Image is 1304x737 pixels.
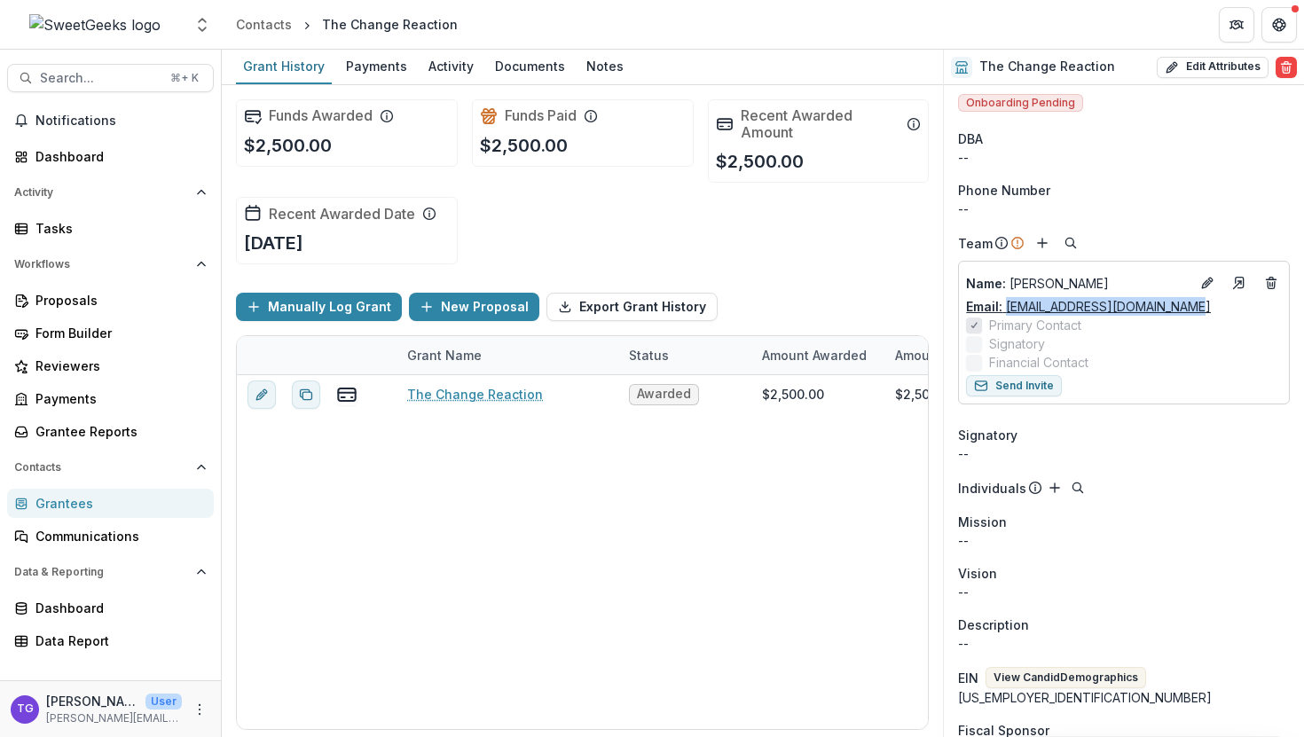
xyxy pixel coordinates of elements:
button: edit [247,380,276,409]
a: Payments [339,50,414,84]
div: Reviewers [35,357,200,375]
a: Go to contact [1225,269,1253,297]
a: Notes [579,50,631,84]
p: Team [958,234,993,253]
nav: breadcrumb [229,12,465,37]
button: Open Activity [7,178,214,207]
button: Partners [1219,7,1254,43]
span: DBA [958,129,983,148]
button: view-payments [336,384,357,405]
h2: Funds Paid [505,107,577,124]
p: -- [958,583,1290,601]
a: Communications [7,521,214,551]
p: [PERSON_NAME] [46,692,138,710]
div: -- [958,148,1290,167]
a: Activity [421,50,481,84]
h2: The Change Reaction [979,59,1115,74]
button: Deletes [1261,272,1282,294]
a: Dashboard [7,593,214,623]
span: Email: [966,299,1002,314]
div: Communications [35,527,200,545]
div: $2,500.00 [895,385,957,404]
div: Payments [35,389,200,408]
a: Tasks [7,214,214,243]
p: [DATE] [244,230,303,256]
button: New Proposal [409,293,539,321]
a: Dashboard [7,142,214,171]
span: Name : [966,276,1006,291]
div: Status [618,336,751,374]
span: Financial Contact [989,353,1088,372]
div: $2,500.00 [762,385,824,404]
button: Export Grant History [546,293,718,321]
div: Activity [421,53,481,79]
span: Activity [14,186,189,199]
img: SweetGeeks logo [29,14,161,35]
button: Edit [1197,272,1218,294]
span: Data & Reporting [14,566,189,578]
div: Notes [579,53,631,79]
h2: Recent Awarded Date [269,206,415,223]
span: Description [958,615,1029,634]
div: Grantees [35,494,200,513]
div: Contacts [236,15,292,34]
h2: Funds Awarded [269,107,373,124]
button: Manually Log Grant [236,293,402,321]
p: [PERSON_NAME] [966,274,1190,293]
p: [PERSON_NAME][EMAIL_ADDRESS][DOMAIN_NAME] [46,710,182,726]
button: Open entity switcher [190,7,215,43]
span: Contacts [14,461,189,474]
div: Payments [339,53,414,79]
span: Awarded [637,387,691,402]
a: Name: [PERSON_NAME] [966,274,1190,293]
button: Send Invite [966,375,1062,396]
div: Status [618,346,679,365]
p: Individuals [958,479,1026,498]
span: Search... [40,71,160,86]
p: -- [958,531,1290,550]
button: More [189,699,210,720]
p: $2,500.00 [244,132,332,159]
div: Grant Name [397,336,618,374]
span: Workflows [14,258,189,270]
div: Grant Name [397,346,492,365]
a: Data Report [7,626,214,655]
p: $2,500.00 [480,132,568,159]
a: Contacts [229,12,299,37]
div: -- [958,200,1290,218]
div: Data Report [35,631,200,650]
button: Search... [7,64,214,92]
a: Email: [EMAIL_ADDRESS][DOMAIN_NAME] [966,297,1211,316]
span: Primary Contact [989,316,1081,334]
button: Add [1032,232,1053,254]
div: Documents [488,53,572,79]
button: Duplicate proposal [292,380,320,409]
button: Delete [1276,57,1297,78]
div: Amount Awarded [751,336,884,374]
div: Form Builder [35,324,200,342]
div: The Change Reaction [322,15,458,34]
span: Notifications [35,114,207,129]
p: -- [958,634,1290,653]
span: Phone Number [958,181,1050,200]
button: Open Data & Reporting [7,558,214,586]
button: Search [1060,232,1081,254]
span: Vision [958,564,997,583]
a: Documents [488,50,572,84]
a: Grantee Reports [7,417,214,446]
a: Form Builder [7,318,214,348]
span: Signatory [989,334,1045,353]
a: The Change Reaction [407,385,543,404]
a: Grant History [236,50,332,84]
a: Payments [7,384,214,413]
span: Mission [958,513,1007,531]
p: Amount Paid [895,346,973,365]
div: Dashboard [35,147,200,166]
div: Amount Awarded [751,346,877,365]
a: Grantees [7,489,214,518]
p: EIN [958,669,978,687]
button: Add [1044,477,1065,498]
button: View CandidDemographics [986,667,1146,688]
span: Signatory [958,426,1017,444]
